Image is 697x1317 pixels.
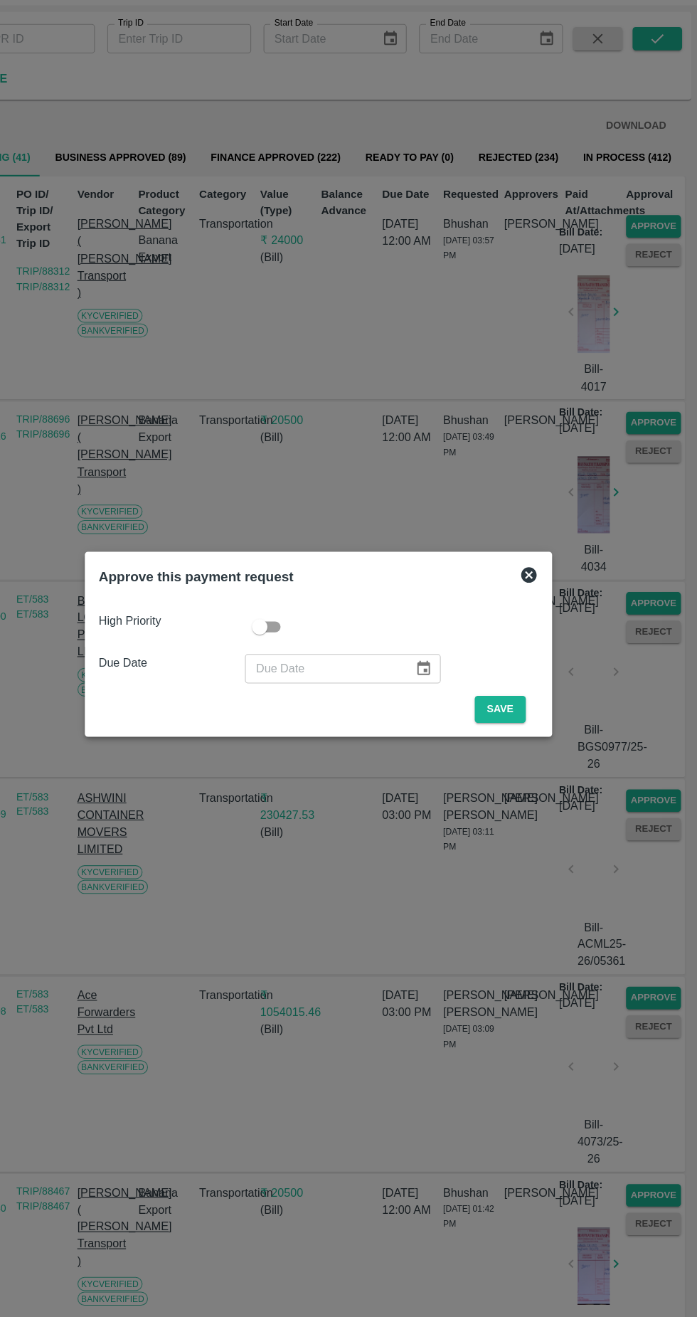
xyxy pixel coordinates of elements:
[281,667,426,694] input: Due Date
[147,589,326,603] b: Approve this payment request
[432,667,459,694] button: Choose date
[147,667,281,683] p: Due Date
[492,706,539,731] button: Save
[147,629,281,645] p: High Priority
